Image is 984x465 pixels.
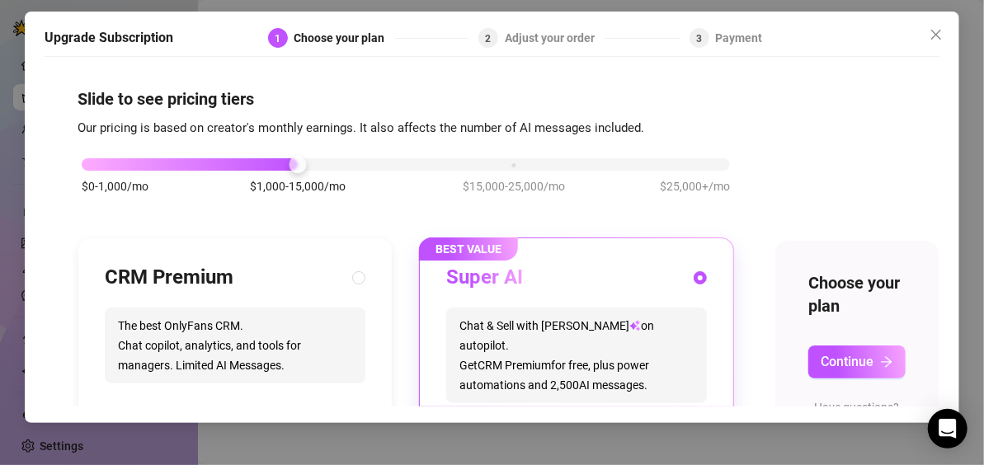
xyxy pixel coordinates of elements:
[808,345,906,378] button: Continuearrow-right
[463,177,565,195] span: $15,000-25,000/mo
[250,177,346,195] span: $1,000-15,000/mo
[446,265,523,291] h3: Super AI
[105,308,365,383] span: The best OnlyFans CRM. Chat copilot, analytics, and tools for managers. Limited AI Messages.
[78,120,644,135] span: Our pricing is based on creator's monthly earnings. It also affects the number of AI messages inc...
[716,28,763,48] div: Payment
[923,28,949,41] span: Close
[82,177,148,195] span: $0-1,000/mo
[505,28,605,48] div: Adjust your order
[809,401,904,450] span: Have questions? View or
[486,33,492,45] span: 2
[821,354,873,369] span: Continue
[294,28,395,48] div: Choose your plan
[696,33,702,45] span: 3
[880,355,893,369] span: arrow-right
[923,21,949,48] button: Close
[808,271,906,317] h4: Choose your plan
[930,28,943,41] span: close
[105,265,233,291] h3: CRM Premium
[78,87,906,110] h4: Slide to see pricing tiers
[45,28,173,48] h5: Upgrade Subscription
[928,409,968,449] div: Open Intercom Messenger
[275,33,280,45] span: 1
[419,237,518,261] span: BEST VALUE
[446,308,707,403] span: Chat & Sell with [PERSON_NAME] on autopilot. Get CRM Premium for free, plus power automations and...
[660,177,730,195] span: $25,000+/mo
